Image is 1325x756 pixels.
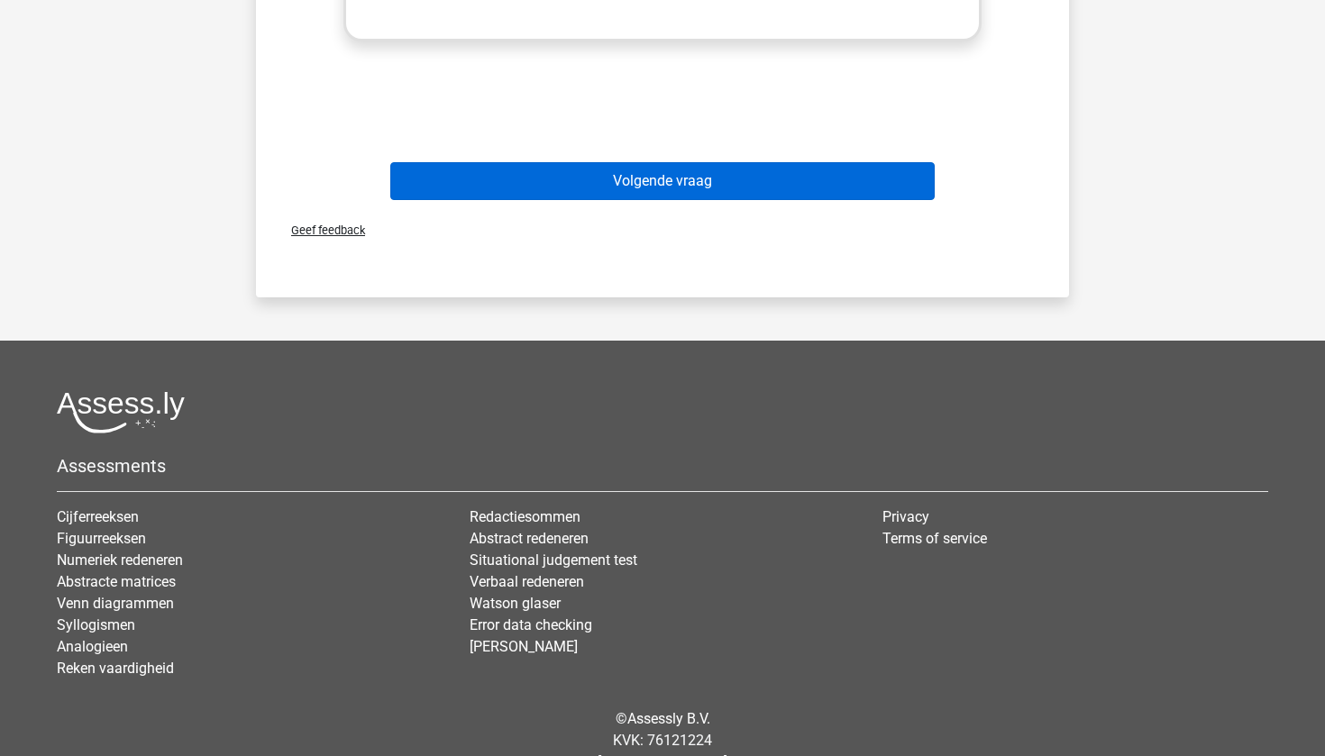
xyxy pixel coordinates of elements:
[57,391,185,433] img: Assessly logo
[470,551,637,569] a: Situational judgement test
[57,530,146,547] a: Figuurreeksen
[470,595,561,612] a: Watson glaser
[57,551,183,569] a: Numeriek redeneren
[627,710,710,727] a: Assessly B.V.
[390,162,936,200] button: Volgende vraag
[57,455,1268,477] h5: Assessments
[470,638,578,655] a: [PERSON_NAME]
[57,508,139,525] a: Cijferreeksen
[470,616,592,633] a: Error data checking
[470,573,584,590] a: Verbaal redeneren
[57,573,176,590] a: Abstracte matrices
[882,530,987,547] a: Terms of service
[57,595,174,612] a: Venn diagrammen
[470,530,589,547] a: Abstract redeneren
[277,223,365,237] span: Geef feedback
[882,508,929,525] a: Privacy
[57,638,128,655] a: Analogieen
[57,616,135,633] a: Syllogismen
[470,508,580,525] a: Redactiesommen
[57,660,174,677] a: Reken vaardigheid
